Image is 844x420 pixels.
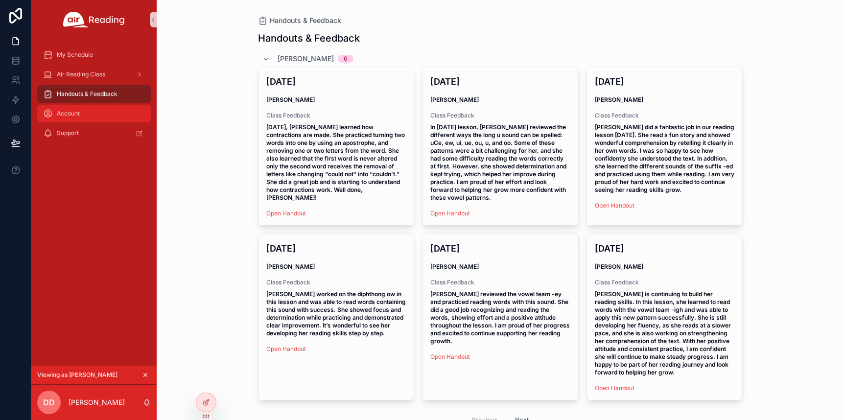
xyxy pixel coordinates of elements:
span: Class Feedback [266,279,406,286]
div: scrollable content [31,39,157,155]
a: Open Handout [595,202,634,209]
a: Open Handout [266,345,306,352]
a: My Schedule [37,46,151,64]
strong: [PERSON_NAME] [266,263,315,270]
span: [PERSON_NAME] [278,54,334,64]
span: Account [57,110,80,117]
strong: [PERSON_NAME] [595,96,643,103]
a: Support [37,124,151,142]
strong: [PERSON_NAME] worked on the diphthong ow in this lesson and was able to read words containing thi... [266,290,407,337]
span: My Schedule [57,51,93,59]
img: App logo [63,12,125,27]
h1: Handouts & Feedback [258,31,360,45]
span: Class Feedback [266,112,406,119]
a: Open Handout [595,384,634,392]
h4: [DATE] [430,242,570,255]
a: Handouts & Feedback [258,16,341,25]
a: Air Reading Class [37,66,151,83]
strong: [PERSON_NAME] is continuing to build her reading skills. In this lesson, she learned to read word... [595,290,732,376]
span: Support [57,129,79,137]
span: Air Reading Class [57,70,105,78]
h4: [DATE] [266,75,406,88]
h4: [DATE] [266,242,406,255]
a: Account [37,105,151,122]
span: DD [43,397,55,408]
strong: [PERSON_NAME] [266,96,315,103]
iframe: Spotlight [1,47,19,65]
strong: [PERSON_NAME] [430,96,479,103]
strong: [PERSON_NAME] did a fantastic job in our reading lesson [DATE]. She read a fun story and showed w... [595,123,736,193]
h4: [DATE] [595,242,735,255]
a: Handouts & Feedback [37,85,151,103]
a: Open Handout [430,353,470,360]
h4: [DATE] [430,75,570,88]
strong: [PERSON_NAME] [595,263,643,270]
span: Handouts & Feedback [57,90,117,98]
span: Viewing as [PERSON_NAME] [37,371,117,379]
strong: In [DATE] lesson, [PERSON_NAME] reviewed the different ways the long u sound can be spelled: uCe,... [430,123,568,201]
a: Open Handout [266,210,306,217]
h4: [DATE] [595,75,735,88]
span: Class Feedback [595,112,735,119]
strong: [PERSON_NAME] [430,263,479,270]
span: Handouts & Feedback [270,16,341,25]
strong: [PERSON_NAME] reviewed the vowel team -ey and practiced reading words with this sound. She did a ... [430,290,571,345]
div: 6 [344,55,348,63]
a: Open Handout [430,210,470,217]
span: Class Feedback [595,279,735,286]
span: Class Feedback [430,279,570,286]
span: Class Feedback [430,112,570,119]
p: [PERSON_NAME] [69,397,125,407]
strong: [DATE], [PERSON_NAME] learned how contractions are made. She practiced turning two words into one... [266,123,406,201]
